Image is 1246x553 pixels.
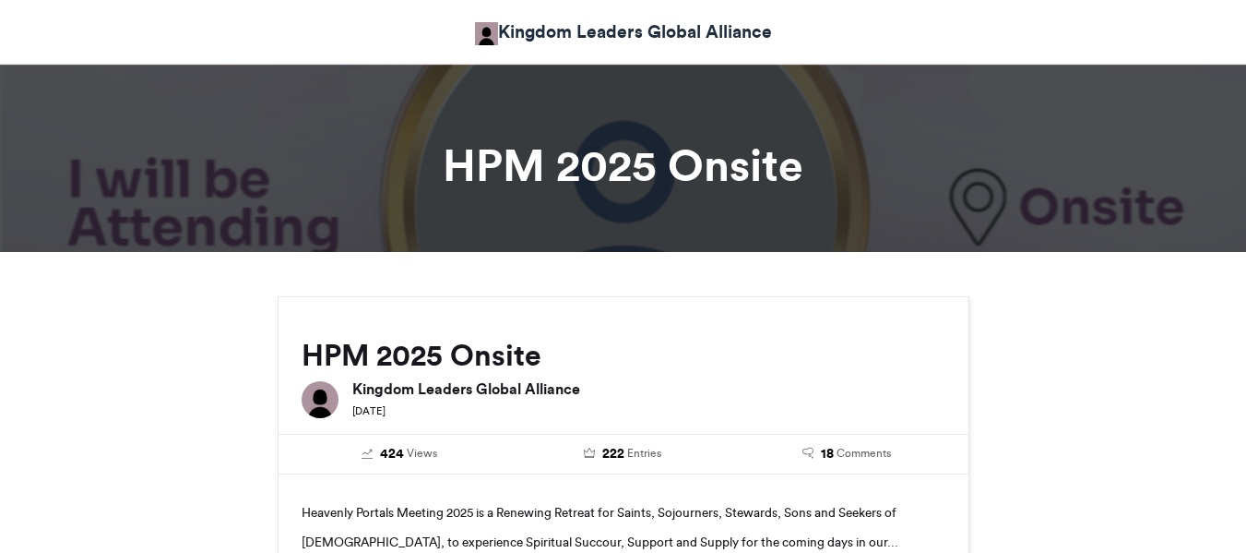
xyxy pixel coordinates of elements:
[475,22,498,45] img: Kingdom Leaders Global Alliance
[302,339,945,372] h2: HPM 2025 Onsite
[627,445,661,462] span: Entries
[302,444,498,464] a: 424 Views
[821,444,834,464] span: 18
[837,445,891,462] span: Comments
[380,444,404,464] span: 424
[352,404,386,417] small: [DATE]
[302,381,338,418] img: Kingdom Leaders Global Alliance
[407,445,437,462] span: Views
[1169,479,1228,535] iframe: chat widget
[352,381,945,396] h6: Kingdom Leaders Global Alliance
[602,444,624,464] span: 222
[525,444,721,464] a: 222 Entries
[475,18,772,45] a: Kingdom Leaders Global Alliance
[749,444,945,464] a: 18 Comments
[112,143,1135,187] h1: HPM 2025 Onsite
